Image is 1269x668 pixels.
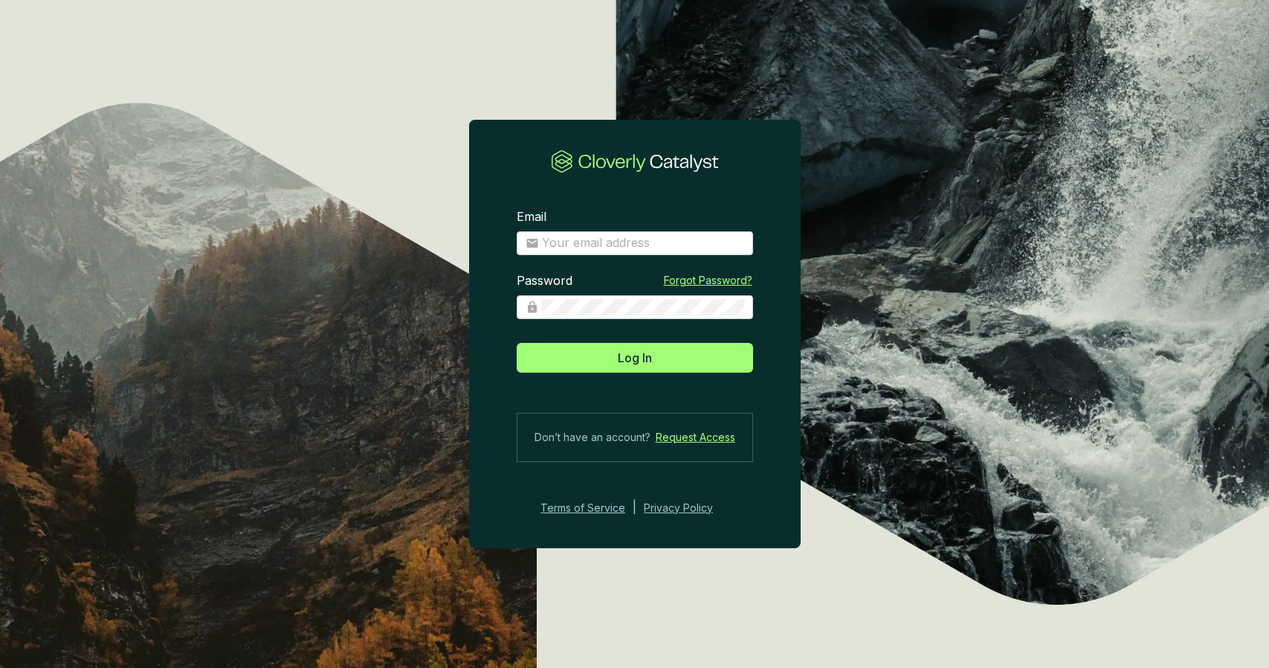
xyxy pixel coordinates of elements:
input: Email [542,235,744,251]
input: Password [542,299,744,315]
label: Password [517,273,572,289]
label: Email [517,209,546,225]
button: Log In [517,343,753,373]
a: Request Access [656,428,735,446]
a: Forgot Password? [664,273,752,288]
div: | [633,499,636,517]
a: Terms of Service [536,499,625,517]
a: Privacy Policy [644,499,733,517]
span: Don’t have an account? [535,428,650,446]
span: Log In [618,349,652,367]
